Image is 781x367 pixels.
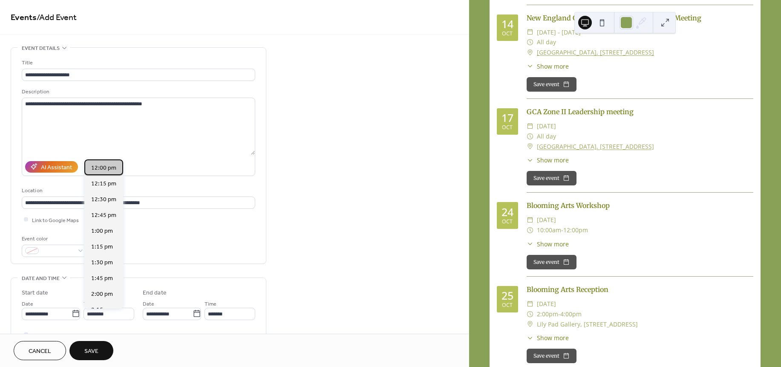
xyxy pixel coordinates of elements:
[91,305,113,314] span: 2:15 pm
[537,309,558,319] span: 2:00pm
[527,333,569,342] button: ​Show more
[84,299,95,308] span: Time
[22,234,86,243] div: Event color
[537,142,654,152] a: [GEOGRAPHIC_DATA], [STREET_ADDRESS]
[537,240,569,249] span: Show more
[527,215,533,225] div: ​
[32,216,79,225] span: Link to Google Maps
[527,255,576,269] button: Save event
[537,299,556,309] span: [DATE]
[205,299,216,308] span: Time
[537,47,654,58] a: [GEOGRAPHIC_DATA], [STREET_ADDRESS]
[527,62,569,71] button: ​Show more
[537,333,569,342] span: Show more
[537,131,556,142] span: All day
[527,121,533,131] div: ​
[527,13,753,23] div: New England Garden Clubs, Inc. 9th Annual Meeting
[501,207,513,217] div: 24
[527,240,569,249] button: ​Show more
[527,62,533,71] div: ​
[537,319,638,329] span: Lily Pad Gallery, [STREET_ADDRESS]
[91,163,116,172] span: 12:00 pm
[527,47,533,58] div: ​
[143,299,154,308] span: Date
[501,19,513,29] div: 14
[91,242,113,251] span: 1:15 pm
[527,333,533,342] div: ​
[22,186,254,195] div: Location
[25,161,78,173] button: AI Assistant
[527,171,576,185] button: Save event
[501,113,513,123] div: 17
[563,225,588,235] span: 12:00pm
[502,31,513,37] div: Oct
[527,200,753,211] div: Blooming Arts Workshop
[14,341,66,360] button: Cancel
[143,289,167,298] div: End date
[22,299,33,308] span: Date
[537,27,581,38] span: [DATE] - [DATE]
[84,347,98,356] span: Save
[537,215,556,225] span: [DATE]
[501,290,513,301] div: 25
[537,62,569,71] span: Show more
[69,341,113,360] button: Save
[22,58,254,67] div: Title
[22,274,60,283] span: Date and time
[537,225,561,235] span: 10:00am
[29,347,51,356] span: Cancel
[527,156,569,165] button: ​Show more
[22,87,254,96] div: Description
[558,309,560,319] span: -
[527,142,533,152] div: ​
[91,289,113,298] span: 2:00 pm
[502,303,513,308] div: Oct
[91,195,116,204] span: 12:30 pm
[561,225,563,235] span: -
[527,319,533,329] div: ​
[537,37,556,47] span: All day
[22,44,60,53] span: Event details
[527,37,533,47] div: ​
[537,156,569,165] span: Show more
[527,284,753,295] div: Blooming Arts Reception
[527,77,576,92] button: Save event
[91,258,113,267] span: 1:30 pm
[527,299,533,309] div: ​
[502,125,513,130] div: Oct
[527,27,533,38] div: ​
[91,274,113,283] span: 1:45 pm
[22,289,48,298] div: Start date
[527,107,753,117] div: GCA Zone II Leadership meeting
[527,240,533,249] div: ​
[91,211,116,220] span: 12:45 pm
[37,9,77,26] span: / Add Event
[91,179,116,188] span: 12:15 pm
[11,9,37,26] a: Events
[527,131,533,142] div: ​
[41,163,72,172] div: AI Assistant
[527,156,533,165] div: ​
[91,226,113,235] span: 1:00 pm
[502,219,513,225] div: Oct
[537,121,556,131] span: [DATE]
[32,331,47,340] span: All day
[527,225,533,235] div: ​
[527,349,576,363] button: Save event
[560,309,582,319] span: 4:00pm
[527,309,533,319] div: ​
